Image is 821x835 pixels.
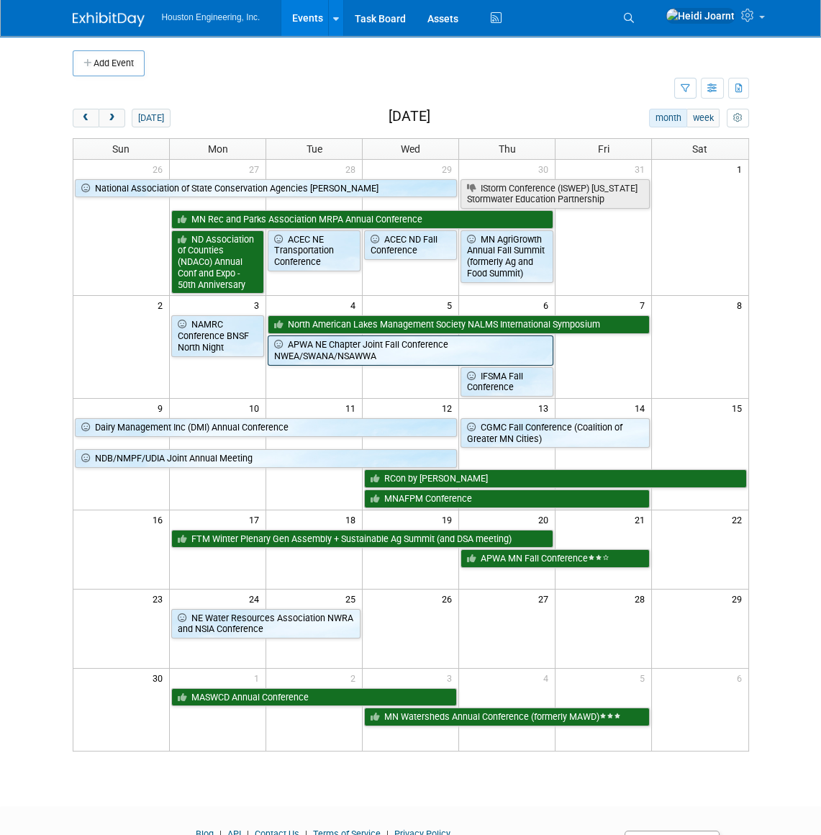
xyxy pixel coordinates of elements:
span: 1 [253,669,266,687]
a: MASWCD Annual Conference [171,688,457,707]
span: 23 [151,590,169,608]
button: Add Event [73,50,145,76]
span: 29 [440,160,458,178]
a: CGMC Fall Conference (Coalition of Greater MN Cities) [461,418,650,448]
span: 4 [542,669,555,687]
span: 31 [633,160,651,178]
span: Fri [598,143,609,155]
span: 12 [440,399,458,417]
span: 30 [537,160,555,178]
a: IFSMA Fall Conference [461,367,553,397]
span: Wed [401,143,420,155]
span: Thu [499,143,516,155]
span: 17 [248,510,266,528]
a: NE Water Resources Association NWRA and NSIA Conference [171,609,360,638]
span: 2 [349,669,362,687]
span: 4 [349,296,362,314]
span: 26 [151,160,169,178]
button: prev [73,109,99,127]
span: 5 [445,296,458,314]
span: 16 [151,510,169,528]
span: 3 [253,296,266,314]
img: ExhibitDay [73,12,145,27]
img: Heidi Joarnt [666,8,735,24]
span: Sun [112,143,130,155]
h2: [DATE] [389,109,430,125]
a: IStorm Conference (ISWEP) [US_STATE] Stormwater Education Partnership [461,179,650,209]
span: 11 [344,399,362,417]
button: [DATE] [132,109,170,127]
span: 5 [638,669,651,687]
span: 28 [344,160,362,178]
span: Mon [208,143,228,155]
span: 24 [248,590,266,608]
a: MNAFPM Conference [364,489,650,508]
span: 22 [730,510,748,528]
span: 27 [248,160,266,178]
a: APWA MN Fall Conference [461,549,650,568]
span: 21 [633,510,651,528]
a: ACEC ND Fall Conference [364,230,457,260]
span: Houston Engineering, Inc. [162,12,260,22]
a: FTM Winter Plenary Gen Assembly + Sustainable Ag Summit (and DSA meeting) [171,530,553,549]
span: 26 [440,590,458,608]
span: 15 [730,399,748,417]
span: 25 [344,590,362,608]
a: North American Lakes Management Society NALMS International Symposium [268,315,650,334]
a: MN Watersheds Annual Conference (formerly MAWD) [364,708,650,726]
a: ND Association of Counties (NDACo) Annual Conf and Expo - 50th Anniversary [171,230,264,294]
button: myCustomButton [727,109,748,127]
a: MN AgriGrowth Annual Fall Summit (formerly Ag and Food Summit) [461,230,553,283]
span: 7 [638,296,651,314]
a: ACEC NE Transportation Conference [268,230,360,271]
span: 8 [735,296,748,314]
a: Dairy Management Inc (DMI) Annual Conference [75,418,458,437]
span: 27 [537,590,555,608]
span: 1 [735,160,748,178]
span: 2 [156,296,169,314]
button: week [686,109,720,127]
span: 28 [633,590,651,608]
span: 18 [344,510,362,528]
a: NDB/NMPF/UDIA Joint Annual Meeting [75,449,458,468]
button: month [649,109,687,127]
span: 14 [633,399,651,417]
a: APWA NE Chapter Joint Fall Conference NWEA/SWANA/NSAWWA [268,335,553,365]
a: NAMRC Conference BNSF North Night [171,315,264,356]
a: MN Rec and Parks Association MRPA Annual Conference [171,210,553,229]
span: Tue [307,143,322,155]
span: 10 [248,399,266,417]
span: 20 [537,510,555,528]
span: 19 [440,510,458,528]
span: Sat [692,143,707,155]
span: 29 [730,590,748,608]
i: Personalize Calendar [733,114,743,123]
span: 30 [151,669,169,687]
span: 6 [542,296,555,314]
a: RCon by [PERSON_NAME] [364,469,747,488]
span: 9 [156,399,169,417]
button: next [99,109,125,127]
span: 6 [735,669,748,687]
span: 13 [537,399,555,417]
span: 3 [445,669,458,687]
a: National Association of State Conservation Agencies [PERSON_NAME] [75,179,458,198]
